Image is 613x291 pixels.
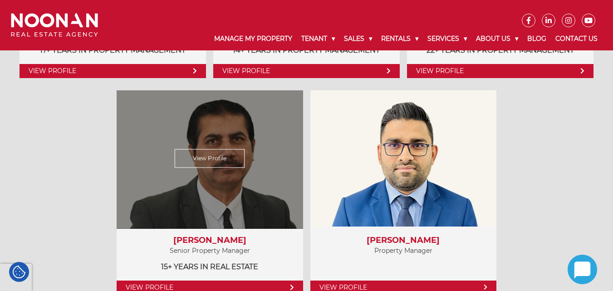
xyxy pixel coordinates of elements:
[297,27,339,50] a: Tenant
[471,27,523,50] a: About Us
[551,27,602,50] a: Contact Us
[175,149,245,168] a: View Profile
[407,64,593,78] a: View Profile
[339,27,377,50] a: Sales
[126,245,294,256] p: Senior Property Manager
[126,236,294,246] h3: [PERSON_NAME]
[319,245,488,256] p: Property Manager
[319,236,488,246] h3: [PERSON_NAME]
[523,27,551,50] a: Blog
[210,27,297,50] a: Manage My Property
[9,262,29,282] div: Cookie Settings
[213,64,400,78] a: View Profile
[126,261,294,272] p: 15+ years in Real Estate
[20,64,206,78] a: View Profile
[423,27,471,50] a: Services
[377,27,423,50] a: Rentals
[11,13,98,37] img: Noonan Real Estate Agency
